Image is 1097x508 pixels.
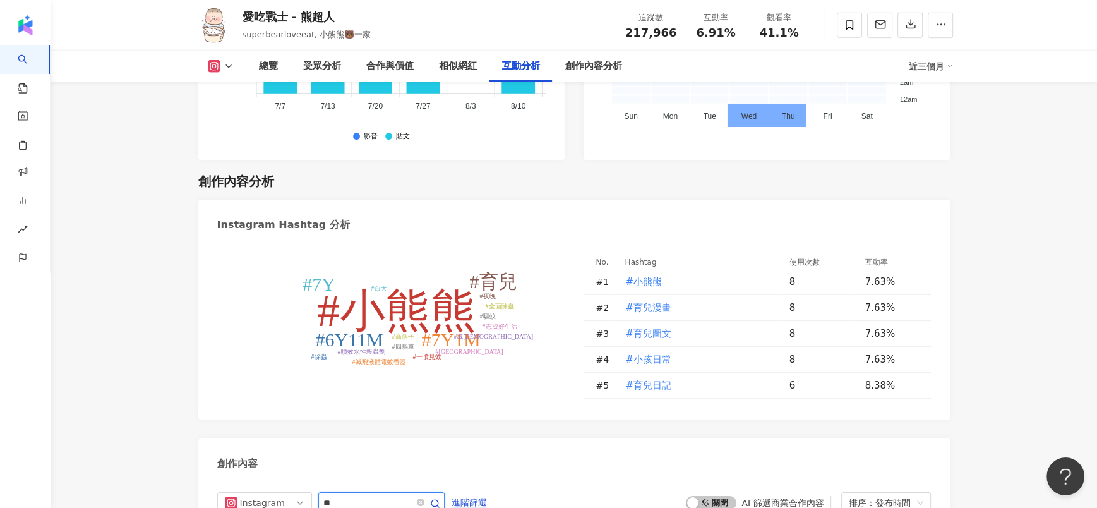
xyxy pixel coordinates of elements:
[303,59,341,74] div: 受眾分析
[392,333,414,340] tspan: #高個子
[228,75,232,83] tspan: 0
[741,112,756,121] tspan: Wed
[596,301,615,315] div: # 2
[615,255,779,269] th: Hashtag
[435,348,503,355] tspan: #[GEOGRAPHIC_DATA]
[755,11,803,24] div: 觀看率
[18,217,28,245] span: rise
[479,293,495,299] tspan: #夜晚
[584,255,615,269] th: No.
[217,457,258,471] div: 創作內容
[625,347,673,372] button: #小孩日常
[855,255,931,269] th: 互動率
[303,274,335,294] tspan: #7Y
[855,321,931,347] td: 7.63%
[317,286,476,336] tspan: #小熊熊
[195,6,233,44] img: KOL Avatar
[396,133,410,141] div: 貼文
[469,271,517,292] tspan: #育兒
[692,11,740,24] div: 互動率
[615,373,779,399] td: #育兒日記
[453,333,533,340] tspan: #滅[DEMOGRAPHIC_DATA]
[626,353,672,366] span: #小孩日常
[615,295,779,321] td: #育兒漫畫
[823,112,832,121] tspan: Fri
[789,378,855,392] div: 6
[416,102,431,111] tspan: 7/27
[624,112,637,121] tspan: Sun
[366,59,414,74] div: 合作與價值
[275,102,285,111] tspan: 7/7
[789,327,855,341] div: 8
[243,9,371,25] div: 愛吃戰士 - 熊超人
[855,347,931,373] td: 7.63%
[899,95,917,103] tspan: 12am
[15,15,35,35] img: logo icon
[625,321,673,346] button: #育兒圖文
[565,59,622,74] div: 創作內容分析
[626,301,672,315] span: #育兒漫畫
[311,353,327,360] tspan: #除蟲
[1046,457,1084,495] iframe: Help Scout Beacon - Open
[855,269,931,295] td: 7.63%
[412,353,441,360] tspan: #一噴見效
[625,269,663,294] button: #小熊熊
[696,27,735,39] span: 6.91%
[439,59,477,74] div: 相似網紅
[626,378,672,392] span: #育兒日記
[596,327,615,341] div: # 3
[368,102,383,111] tspan: 7/20
[662,112,677,121] tspan: Mon
[502,59,540,74] div: 互動分析
[615,269,779,295] td: #小熊熊
[259,59,278,74] div: 總覽
[779,255,855,269] th: 使用次數
[789,275,855,289] div: 8
[217,218,350,232] div: Instagram Hashtag 分析
[479,313,495,320] tspan: #驅蚊
[625,295,673,320] button: #育兒漫畫
[703,112,716,121] tspan: Tue
[625,373,673,398] button: #育兒日記
[352,358,405,365] tspan: #滅飛液體電蚊香器
[337,348,385,355] tspan: #噴效水性殺蟲劑
[510,102,525,111] tspan: 8/10
[18,45,43,95] a: search
[465,102,476,111] tspan: 8/3
[482,323,517,330] tspan: #志成好生活
[243,30,371,39] span: superbearloveeat, 小熊熊🐻一家
[392,343,414,350] tspan: #四驅車
[596,378,615,392] div: # 5
[625,11,677,24] div: 追蹤數
[759,27,798,39] span: 41.1%
[789,301,855,315] div: 8
[615,347,779,373] td: #小孩日常
[865,301,918,315] div: 7.63%
[626,275,662,289] span: #小熊熊
[320,102,335,111] tspan: 7/13
[899,78,913,86] tspan: 2am
[626,327,672,341] span: #育兒圖文
[865,327,918,341] div: 7.63%
[596,353,615,366] div: # 4
[625,26,677,39] span: 217,966
[865,378,918,392] div: 8.38%
[855,373,931,399] td: 8.38%
[315,329,383,350] tspan: #6Y11M
[855,295,931,321] td: 7.63%
[198,172,274,190] div: 創作內容分析
[421,329,480,350] tspan: #7Y1M
[789,353,855,366] div: 8
[364,133,378,141] div: 影音
[371,285,387,292] tspan: #白天
[865,353,918,366] div: 7.63%
[485,303,513,310] tspan: #全面除蟲
[909,56,953,76] div: 近三個月
[741,498,824,508] div: AI 篩選商業合作內容
[865,275,918,289] div: 7.63%
[417,499,424,506] span: close-circle
[861,112,873,121] tspan: Sat
[615,321,779,347] td: #育兒圖文
[781,112,794,121] tspan: Thu
[596,275,615,289] div: # 1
